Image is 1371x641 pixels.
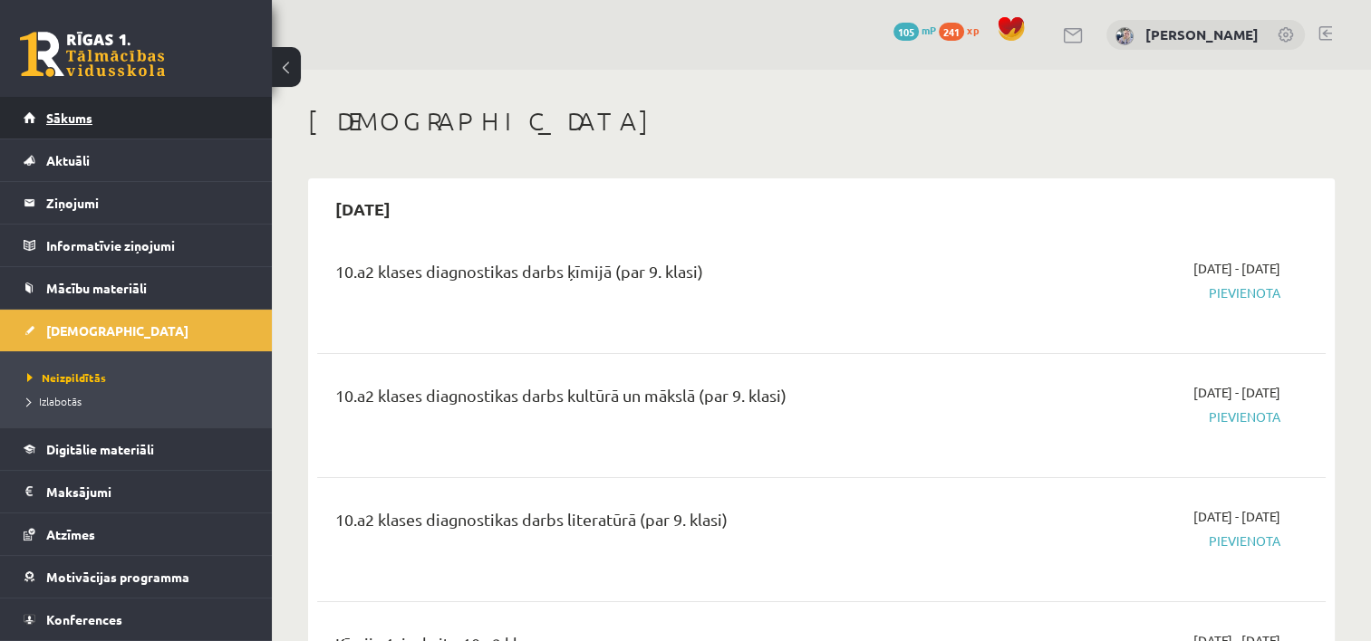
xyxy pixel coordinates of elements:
span: Izlabotās [27,394,82,408]
span: Motivācijas programma [46,569,189,585]
span: mP [922,23,936,37]
a: Rīgas 1. Tālmācības vidusskola [20,32,165,77]
span: xp [967,23,979,37]
div: 10.a2 klases diagnostikas darbs ķīmijā (par 9. klasi) [335,259,956,292]
a: Mācību materiāli [24,267,249,309]
a: 241 xp [939,23,988,37]
h2: [DATE] [317,187,409,230]
span: Konferences [46,611,122,627]
div: 10.a2 klases diagnostikas darbs kultūrā un mākslā (par 9. klasi) [335,383,956,416]
span: [DATE] - [DATE] [1193,383,1280,402]
a: [PERSON_NAME] [1145,25,1259,43]
a: Informatīvie ziņojumi [24,225,249,266]
a: 105 mP [893,23,936,37]
span: Pievienota [983,531,1280,550]
legend: Maksājumi [46,471,249,512]
span: Mācību materiāli [46,280,147,296]
span: Pievienota [983,407,1280,426]
div: 10.a2 klases diagnostikas darbs literatūrā (par 9. klasi) [335,507,956,541]
h1: [DEMOGRAPHIC_DATA] [308,106,1335,137]
a: Izlabotās [27,393,254,409]
a: Atzīmes [24,513,249,555]
span: Pievienota [983,283,1280,302]
a: Digitālie materiāli [24,428,249,470]
a: Ziņojumi [24,182,249,224]
a: Sākums [24,97,249,139]
img: Kristīne Vītola [1115,27,1134,45]
legend: Informatīvie ziņojumi [46,225,249,266]
span: Aktuāli [46,152,90,168]
span: 241 [939,23,964,41]
a: Neizpildītās [27,369,254,386]
a: Maksājumi [24,471,249,512]
span: 105 [893,23,919,41]
span: [DEMOGRAPHIC_DATA] [46,322,188,339]
span: Sākums [46,110,92,126]
a: Konferences [24,598,249,640]
span: [DATE] - [DATE] [1193,507,1280,526]
a: [DEMOGRAPHIC_DATA] [24,310,249,351]
span: Neizpildītās [27,370,106,385]
a: Aktuāli [24,139,249,181]
a: Motivācijas programma [24,556,249,598]
span: [DATE] - [DATE] [1193,259,1280,278]
span: Digitālie materiāli [46,441,154,457]
span: Atzīmes [46,526,95,542]
legend: Ziņojumi [46,182,249,224]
